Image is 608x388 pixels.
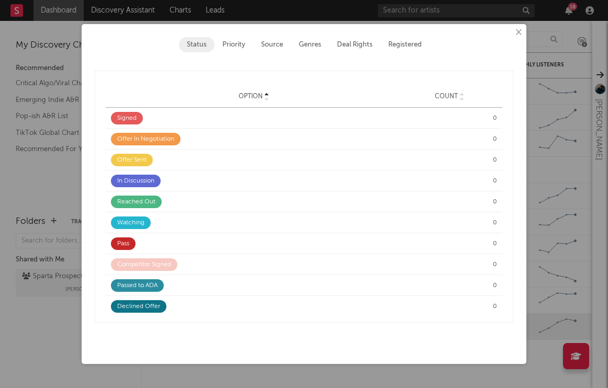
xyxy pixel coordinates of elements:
[291,37,329,52] button: Genres
[402,218,497,227] div: 0
[402,197,497,207] div: 0
[111,196,162,208] div: Reached Out
[329,37,380,52] button: Deal Rights
[402,176,497,186] div: 0
[179,37,215,52] button: Status
[111,133,181,145] div: Offer In Negotiation
[111,300,166,313] div: Declined Offer
[402,155,497,165] div: 0
[111,279,164,292] div: Passed to ADA
[402,239,497,248] div: 0
[111,175,161,187] div: In Discussion
[111,237,136,250] div: Pass
[253,37,291,52] button: Source
[111,112,143,124] div: Signed
[402,260,497,269] div: 0
[239,93,263,100] span: Option
[111,154,153,166] div: Offer Sent
[512,27,524,38] button: ×
[215,37,253,52] button: Priority
[402,281,497,290] div: 0
[380,37,430,52] button: Registered
[402,134,497,144] div: 0
[402,302,497,311] div: 0
[402,113,497,123] div: 0
[435,93,458,100] span: Count
[111,216,151,229] div: Watching
[111,258,177,271] div: Competitor Signed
